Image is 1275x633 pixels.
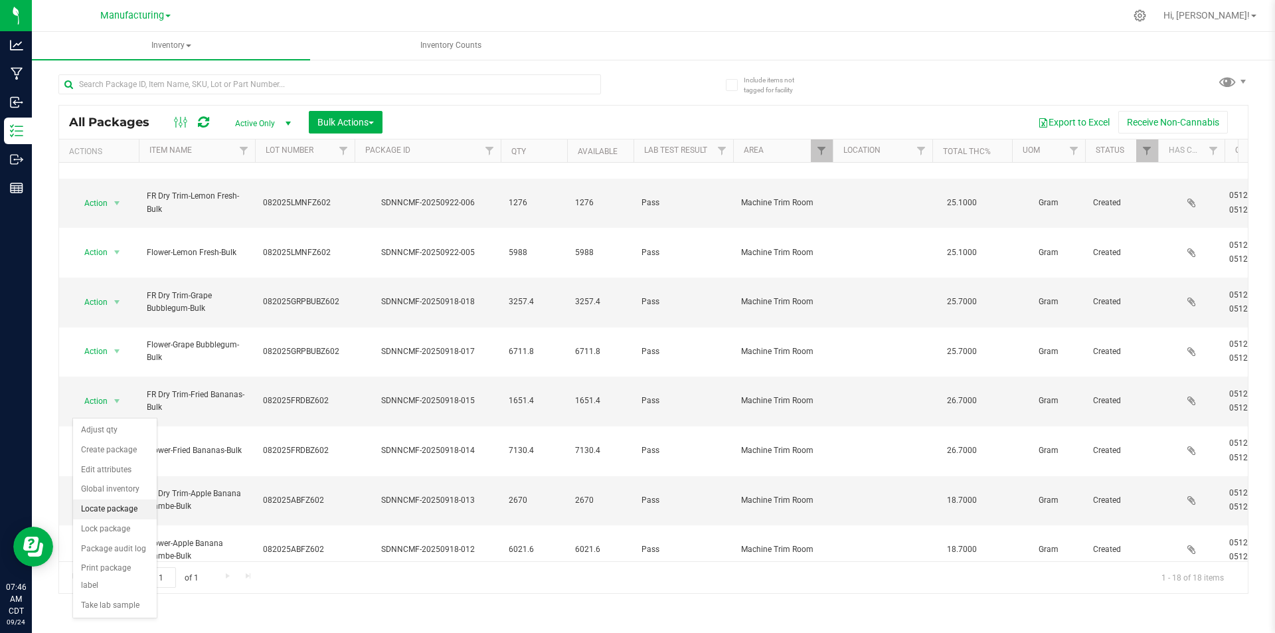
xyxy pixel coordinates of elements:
span: Gram [1020,543,1077,556]
span: 082025GRPBUBZ602 [263,345,347,358]
inline-svg: Analytics [10,39,23,52]
li: Lock package [73,519,157,539]
span: Include items not tagged for facility [744,75,810,95]
span: 25.7000 [940,342,983,361]
span: 6711.8 [575,345,626,358]
span: Machine Trim Room [741,494,825,507]
div: SDNNCMF-20250918-012 [353,543,503,556]
span: Manufacturing [100,10,164,21]
span: Flower-Grape Bubblegum-Bulk [147,339,247,364]
inline-svg: Manufacturing [10,67,23,80]
a: Status [1096,145,1124,155]
a: Lab Test Result [644,145,707,155]
span: Gram [1020,197,1077,209]
inline-svg: Outbound [10,153,23,166]
span: Pass [641,197,725,209]
span: 7130.4 [509,444,559,457]
span: 5988 [575,246,626,259]
div: SDNNCMF-20250918-014 [353,444,503,457]
a: Total THC% [943,147,991,156]
span: 082025GRPBUBZ602 [263,296,347,308]
li: Global inventory [73,480,157,499]
input: 1 [152,567,176,588]
div: Manage settings [1132,9,1148,22]
span: FR Dry Trim-Lemon Fresh-Bulk [147,190,247,215]
span: 3257.4 [509,296,559,308]
inline-svg: Inventory [10,124,23,137]
a: Qty [511,147,526,156]
a: Location [843,145,881,155]
span: FR Dry Trim-Fried Bananas-Bulk [147,389,247,414]
th: Has COA [1158,139,1225,163]
a: Inventory [32,32,310,60]
span: Machine Trim Room [741,345,825,358]
span: Created [1093,395,1150,407]
span: 2670 [509,494,559,507]
a: Filter [711,139,733,162]
li: Edit attributes [73,460,157,480]
iframe: Resource center [13,527,53,567]
a: Filter [811,139,833,162]
span: select [109,194,126,213]
span: Hi, [PERSON_NAME]! [1163,10,1250,21]
div: SDNNCMF-20250922-005 [353,246,503,259]
span: Machine Trim Room [741,296,825,308]
span: Pass [641,345,725,358]
span: 1651.4 [575,395,626,407]
li: Adjust qty [73,420,157,440]
span: Pass [641,296,725,308]
span: 082025LMNFZ602 [263,197,347,209]
button: Receive Non-Cannabis [1118,111,1228,134]
span: FR Dry Trim-Apple Banana Flambe-Bulk [147,488,247,513]
inline-svg: Reports [10,181,23,195]
span: 2670 [575,494,626,507]
span: Inventory Counts [402,40,499,51]
span: FR Dry Trim-Grape Bubblegum-Bulk [147,290,247,315]
span: Pass [641,444,725,457]
span: 082025ABFZ602 [263,494,347,507]
a: Lot Number [266,145,313,155]
span: Machine Trim Room [741,395,825,407]
li: Locate package [73,499,157,519]
a: Filter [1063,139,1085,162]
a: Area [744,145,764,155]
a: Filter [333,139,355,162]
span: Action [72,194,108,213]
span: Flower-Fried Bananas-Bulk [147,444,247,457]
button: Bulk Actions [309,111,382,134]
span: Pass [641,543,725,556]
span: 082025FRDBZ602 [263,444,347,457]
div: SDNNCMF-20250918-013 [353,494,503,507]
div: SDNNCMF-20250918-017 [353,345,503,358]
a: Available [578,147,618,156]
span: 5988 [509,246,559,259]
span: Gram [1020,246,1077,259]
div: SDNNCMF-20250918-015 [353,395,503,407]
a: UOM [1023,145,1040,155]
span: 082025ABFZ602 [263,543,347,556]
span: 18.7000 [940,491,983,510]
span: 25.1000 [940,243,983,262]
span: Pass [641,395,725,407]
span: Machine Trim Room [741,246,825,259]
span: Pass [641,494,725,507]
span: 26.7000 [940,391,983,410]
span: select [109,392,126,410]
li: Take lab sample [73,596,157,616]
span: Created [1093,345,1150,358]
span: Created [1093,444,1150,457]
span: select [109,342,126,361]
span: Created [1093,494,1150,507]
span: Action [72,293,108,312]
span: 082025FRDBZ602 [263,395,347,407]
span: Gram [1020,494,1077,507]
span: Action [72,243,108,262]
span: Page of 1 [114,567,209,588]
a: Filter [479,139,501,162]
span: select [109,293,126,312]
span: Machine Trim Room [741,197,825,209]
a: Package ID [365,145,410,155]
span: 082025LMNFZ602 [263,246,347,259]
li: Create package [73,440,157,460]
button: Export to Excel [1029,111,1118,134]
